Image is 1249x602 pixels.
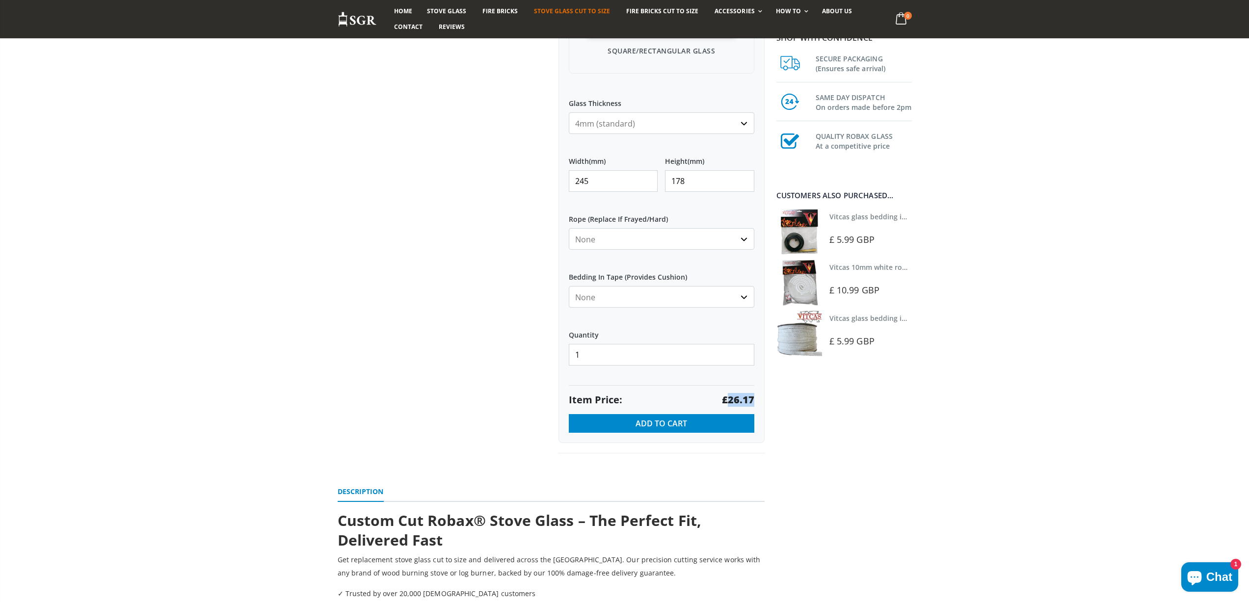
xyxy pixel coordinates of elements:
[722,393,754,407] strong: £26.17
[822,7,852,15] span: About us
[569,91,754,108] label: Glass Thickness
[816,91,912,112] h3: SAME DAY DISPATCH On orders made before 2pm
[776,192,912,199] div: Customers also purchased...
[338,11,377,27] img: Stove Glass Replacement
[338,510,701,550] strong: Custom Cut Robax® Stove Glass – The Perfect Fit, Delivered Fast
[439,23,465,31] span: Reviews
[569,322,754,340] label: Quantity
[816,130,912,151] h3: QUALITY ROBAX GLASS At a competitive price
[394,23,423,31] span: Contact
[816,52,912,74] h3: SECURE PACKAGING (Ensures safe arrival)
[1178,562,1241,594] inbox-online-store-chat: Shopify online store chat
[338,482,384,502] a: Description
[589,157,606,166] span: (mm)
[776,260,822,305] img: Vitcas white rope, glue and gloves kit 10mm
[569,207,754,224] label: Rope (Replace If Frayed/Hard)
[482,7,518,15] span: Fire Bricks
[394,7,412,15] span: Home
[527,3,617,19] a: Stove Glass Cut To Size
[475,3,525,19] a: Fire Bricks
[387,3,420,19] a: Home
[769,3,813,19] a: How To
[829,234,875,245] span: £ 5.99 GBP
[891,10,911,29] a: 0
[829,212,1012,221] a: Vitcas glass bedding in tape - 2mm x 10mm x 2 meters
[534,7,610,15] span: Stove Glass Cut To Size
[569,393,622,407] span: Item Price:
[829,335,875,347] span: £ 5.99 GBP
[776,7,801,15] span: How To
[579,46,744,56] p: Square/Rectangular Glass
[829,314,1038,323] a: Vitcas glass bedding in tape - 2mm x 15mm x 2 meters (White)
[569,149,658,166] label: Width
[665,149,754,166] label: Height
[688,157,704,166] span: (mm)
[776,311,822,356] img: Vitcas stove glass bedding in tape
[569,414,754,433] button: Add to Cart
[338,553,765,579] p: Get replacement stove glass cut to size and delivered across the [GEOGRAPHIC_DATA]. Our precision...
[904,12,912,20] span: 0
[707,3,767,19] a: Accessories
[829,262,1022,272] a: Vitcas 10mm white rope kit - includes rope seal and glue!
[829,284,879,296] span: £ 10.99 GBP
[569,264,754,282] label: Bedding In Tape (Provides Cushion)
[715,7,754,15] span: Accessories
[431,19,472,35] a: Reviews
[815,3,859,19] a: About us
[619,3,706,19] a: Fire Bricks Cut To Size
[776,209,822,255] img: Vitcas stove glass bedding in tape
[420,3,474,19] a: Stove Glass
[387,19,430,35] a: Contact
[636,418,687,429] span: Add to Cart
[427,7,466,15] span: Stove Glass
[626,7,698,15] span: Fire Bricks Cut To Size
